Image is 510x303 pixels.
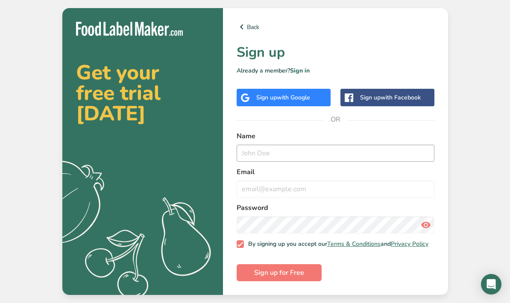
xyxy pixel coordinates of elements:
[237,167,434,177] label: Email
[76,22,183,36] img: Food Label Maker
[256,93,310,102] div: Sign up
[237,264,322,281] button: Sign up for Free
[237,22,434,32] a: Back
[244,240,428,248] span: By signing up you accept our and
[327,240,381,248] a: Terms & Conditions
[237,181,434,198] input: email@example.com
[277,93,310,102] span: with Google
[237,42,434,63] h1: Sign up
[254,268,304,278] span: Sign up for Free
[391,240,428,248] a: Privacy Policy
[481,274,501,294] div: Open Intercom Messenger
[237,203,434,213] label: Password
[237,131,434,141] label: Name
[360,93,421,102] div: Sign up
[76,62,209,124] h2: Get your free trial [DATE]
[237,66,434,75] p: Already a member?
[290,67,310,75] a: Sign in
[322,107,348,132] span: OR
[237,145,434,162] input: John Doe
[381,93,421,102] span: with Facebook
